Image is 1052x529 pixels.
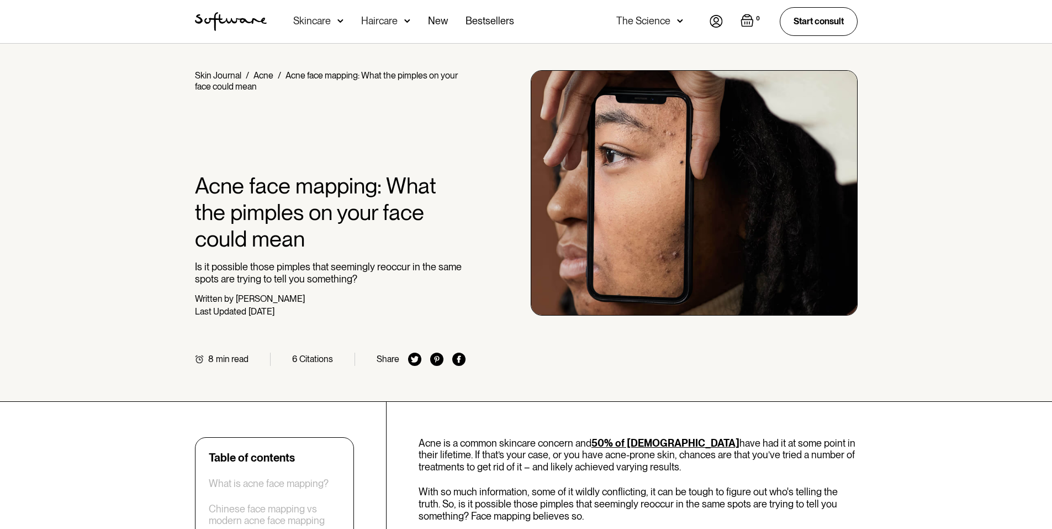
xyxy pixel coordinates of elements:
[677,15,683,27] img: arrow down
[361,15,398,27] div: Haircare
[292,354,297,364] div: 6
[236,294,305,304] div: [PERSON_NAME]
[419,486,858,522] p: With so much information, some of it wildly conflicting, it can be tough to figure out who's tell...
[616,15,670,27] div: The Science
[195,261,466,285] p: Is it possible those pimples that seemingly reoccur in the same spots are trying to tell you some...
[452,353,466,366] img: facebook icon
[253,70,273,81] a: Acne
[195,172,466,252] h1: Acne face mapping: What the pimples on your face could mean
[249,306,274,317] div: [DATE]
[408,353,421,366] img: twitter icon
[741,14,762,29] a: Open empty cart
[293,15,331,27] div: Skincare
[209,478,329,490] a: What is acne face mapping?
[209,503,340,527] a: Chinese face mapping vs modern acne face mapping
[377,354,399,364] div: Share
[195,306,246,317] div: Last Updated
[216,354,249,364] div: min read
[195,12,267,31] img: Software Logo
[430,353,443,366] img: pinterest icon
[209,451,295,464] div: Table of contents
[195,70,458,92] div: Acne face mapping: What the pimples on your face could mean
[754,14,762,24] div: 0
[246,70,249,81] div: /
[208,354,214,364] div: 8
[337,15,343,27] img: arrow down
[591,437,739,449] a: 50% of [DEMOGRAPHIC_DATA]
[404,15,410,27] img: arrow down
[278,70,281,81] div: /
[299,354,333,364] div: Citations
[195,70,241,81] a: Skin Journal
[780,7,858,35] a: Start consult
[195,12,267,31] a: home
[419,437,858,473] p: Acne is a common skincare concern and have had it at some point in their lifetime. If that’s your...
[195,294,234,304] div: Written by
